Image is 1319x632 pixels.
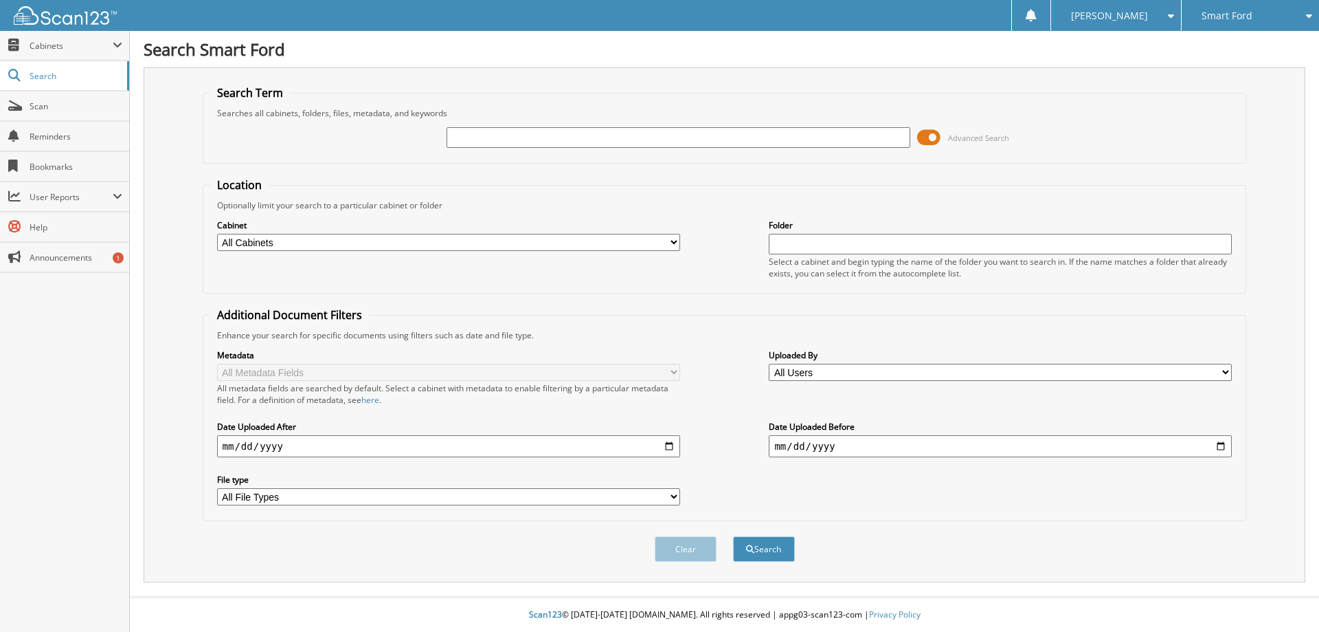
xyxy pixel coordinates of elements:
legend: Location [210,177,269,193]
span: Smart Ford [1202,12,1252,20]
div: Searches all cabinets, folders, files, metadata, and keywords [210,107,1239,119]
div: Enhance your search for specific documents using filters such as date and file type. [210,329,1239,341]
button: Clear [655,536,717,562]
div: Optionally limit your search to a particular cabinet or folder [210,199,1239,211]
label: Cabinet [217,219,680,231]
input: start [217,435,680,457]
span: Bookmarks [30,161,122,173]
span: Reminders [30,131,122,142]
div: All metadata fields are searched by default. Select a cabinet with metadata to enable filtering b... [217,382,680,406]
a: here [361,394,379,406]
label: Folder [769,219,1232,231]
span: Scan123 [529,609,562,620]
label: Date Uploaded Before [769,421,1232,433]
legend: Additional Document Filters [210,307,369,323]
label: Uploaded By [769,349,1232,361]
span: Advanced Search [948,133,1009,143]
h1: Search Smart Ford [144,38,1305,61]
label: Date Uploaded After [217,421,680,433]
label: File type [217,474,680,486]
input: end [769,435,1232,457]
span: Help [30,221,122,233]
span: User Reports [30,191,113,203]
a: Privacy Policy [869,609,921,620]
span: Search [30,70,120,82]
div: © [DATE]-[DATE] [DOMAIN_NAME]. All rights reserved | appg03-scan123-com | [130,598,1319,632]
img: scan123-logo-white.svg [14,6,117,25]
span: Scan [30,100,122,112]
div: Select a cabinet and begin typing the name of the folder you want to search in. If the name match... [769,256,1232,279]
div: 1 [113,252,124,263]
legend: Search Term [210,85,290,100]
span: Cabinets [30,40,113,52]
label: Metadata [217,349,680,361]
button: Search [733,536,795,562]
span: Announcements [30,252,122,263]
span: [PERSON_NAME] [1071,12,1148,20]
